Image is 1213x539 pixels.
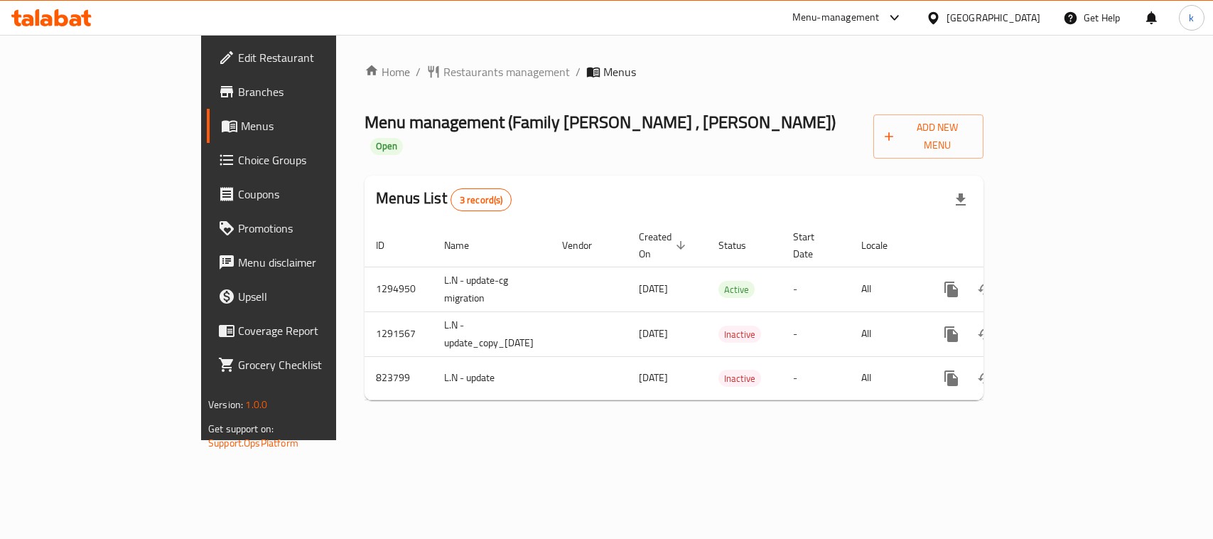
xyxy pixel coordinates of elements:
[792,9,880,26] div: Menu-management
[238,220,392,237] span: Promotions
[850,311,923,356] td: All
[238,288,392,305] span: Upsell
[207,211,404,245] a: Promotions
[433,356,551,400] td: L.N - update
[861,237,906,254] span: Locale
[238,356,392,373] span: Grocery Checklist
[238,151,392,169] span: Choice Groups
[208,395,243,414] span: Version:
[934,361,969,395] button: more
[969,317,1003,351] button: Change Status
[603,63,636,80] span: Menus
[433,311,551,356] td: L.N - update_copy_[DATE]
[451,193,512,207] span: 3 record(s)
[576,63,581,80] li: /
[443,63,570,80] span: Restaurants management
[376,237,403,254] span: ID
[969,361,1003,395] button: Change Status
[207,41,404,75] a: Edit Restaurant
[451,188,512,211] div: Total records count
[639,279,668,298] span: [DATE]
[850,267,923,311] td: All
[207,75,404,109] a: Branches
[934,272,969,306] button: more
[238,83,392,100] span: Branches
[562,237,610,254] span: Vendor
[365,63,983,80] nav: breadcrumb
[207,348,404,382] a: Grocery Checklist
[782,267,850,311] td: -
[969,272,1003,306] button: Change Status
[365,106,836,138] span: Menu management ( Family [PERSON_NAME] , [PERSON_NAME] )
[934,317,969,351] button: more
[923,224,1082,267] th: Actions
[208,434,298,452] a: Support.OpsPlatform
[365,224,1082,400] table: enhanced table
[639,368,668,387] span: [DATE]
[944,183,978,217] div: Export file
[718,370,761,387] span: Inactive
[718,370,761,387] div: Inactive
[873,114,983,159] button: Add New Menu
[207,109,404,143] a: Menus
[208,420,274,438] span: Get support on:
[207,314,404,348] a: Coverage Report
[885,119,972,154] span: Add New Menu
[718,282,755,298] span: Active
[718,237,765,254] span: Status
[416,63,421,80] li: /
[207,279,404,314] a: Upsell
[782,311,850,356] td: -
[782,356,850,400] td: -
[426,63,570,80] a: Restaurants management
[207,177,404,211] a: Coupons
[245,395,267,414] span: 1.0.0
[376,188,512,211] h2: Menus List
[850,356,923,400] td: All
[1189,10,1194,26] span: k
[238,186,392,203] span: Coupons
[433,267,551,311] td: L.N - update-cg migration
[238,254,392,271] span: Menu disclaimer
[718,326,761,343] span: Inactive
[793,228,833,262] span: Start Date
[207,245,404,279] a: Menu disclaimer
[238,49,392,66] span: Edit Restaurant
[947,10,1040,26] div: [GEOGRAPHIC_DATA]
[639,228,690,262] span: Created On
[718,326,761,343] div: Inactive
[207,143,404,177] a: Choice Groups
[238,322,392,339] span: Coverage Report
[241,117,392,134] span: Menus
[639,324,668,343] span: [DATE]
[444,237,487,254] span: Name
